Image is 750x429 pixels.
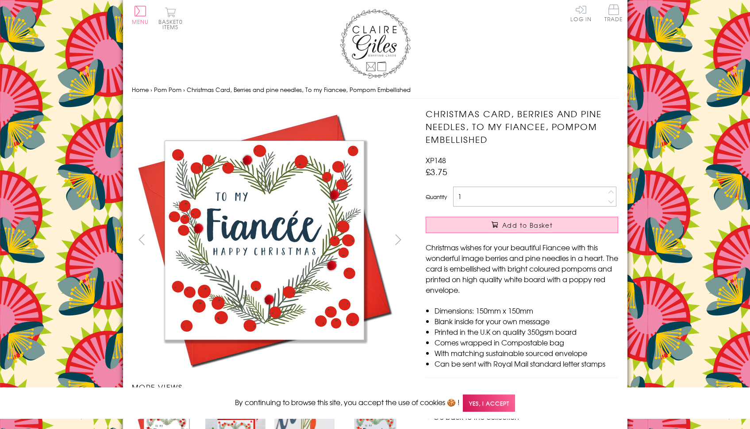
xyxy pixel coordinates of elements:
[502,221,553,230] span: Add to Basket
[604,4,623,22] span: Trade
[187,85,411,94] span: Christmas Card, Berries and pine needles, To my Fiancee, Pompom Embellished
[408,107,673,373] img: Christmas Card, Berries and pine needles, To my Fiancee, Pompom Embellished
[132,382,408,392] h3: More views
[426,165,447,178] span: £3.75
[158,7,183,30] button: Basket0 items
[435,358,618,369] li: Can be sent with Royal Mail standard letter stamps
[463,395,515,412] span: Yes, I accept
[132,18,149,26] span: Menu
[604,4,623,23] a: Trade
[132,230,152,249] button: prev
[132,6,149,24] button: Menu
[426,193,447,201] label: Quantity
[570,4,592,22] a: Log In
[183,85,185,94] span: ›
[150,85,152,94] span: ›
[426,242,618,295] p: Christmas wishes for your beautiful Fiancee with this wonderful image berries and pine needles in...
[131,107,397,373] img: Christmas Card, Berries and pine needles, To my Fiancee, Pompom Embellished
[426,107,618,146] h1: Christmas Card, Berries and pine needles, To my Fiancee, Pompom Embellished
[132,81,619,99] nav: breadcrumbs
[388,230,408,249] button: next
[435,337,618,348] li: Comes wrapped in Compostable bag
[435,326,618,337] li: Printed in the U.K on quality 350gsm board
[162,18,183,31] span: 0 items
[435,305,618,316] li: Dimensions: 150mm x 150mm
[426,155,446,165] span: XP148
[154,85,181,94] a: Pom Pom
[435,316,618,326] li: Blank inside for your own message
[435,348,618,358] li: With matching sustainable sourced envelope
[132,85,149,94] a: Home
[426,217,618,233] button: Add to Basket
[340,9,411,79] img: Claire Giles Greetings Cards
